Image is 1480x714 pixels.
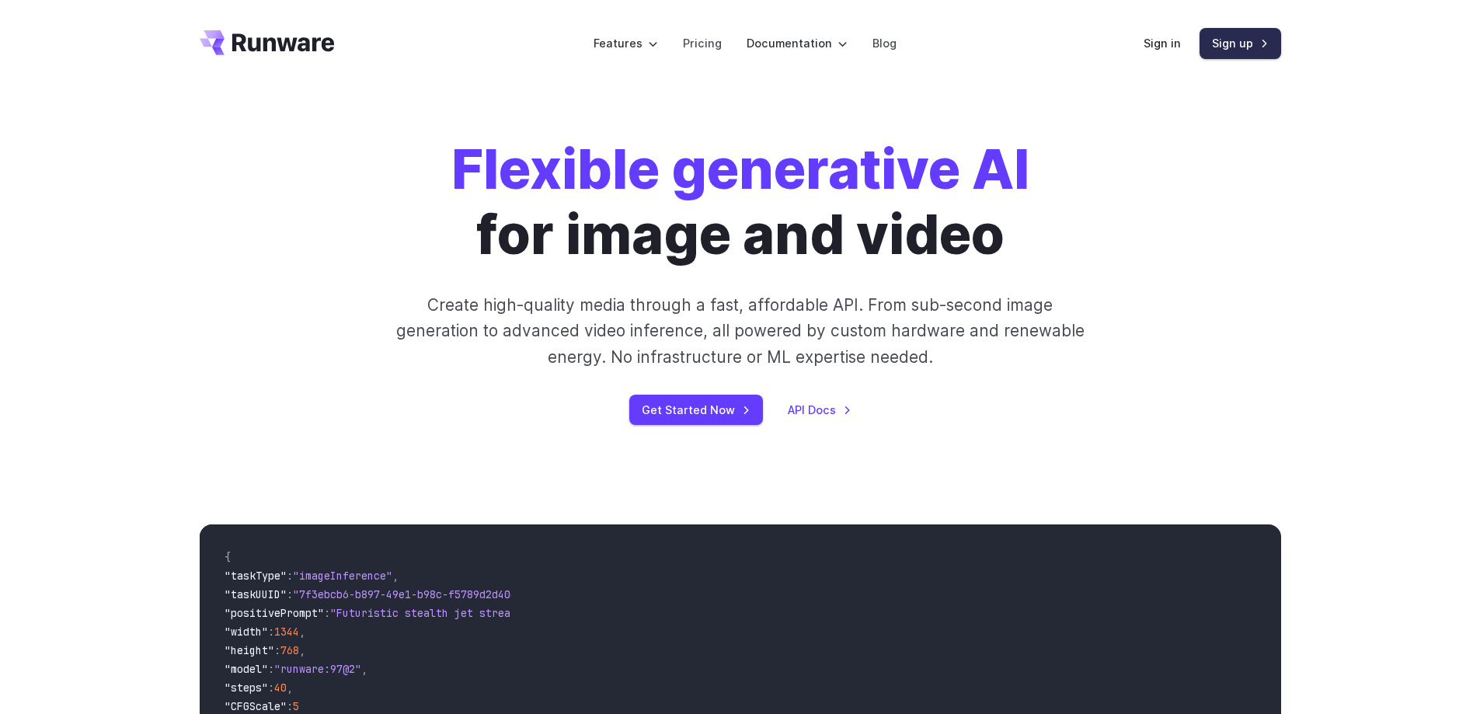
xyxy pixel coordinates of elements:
[361,662,367,676] span: ,
[872,34,897,52] a: Blog
[1200,28,1281,58] a: Sign up
[225,662,268,676] span: "model"
[1144,34,1181,52] a: Sign in
[274,662,361,676] span: "runware:97@2"
[268,681,274,695] span: :
[225,550,231,564] span: {
[287,681,293,695] span: ,
[747,34,848,52] label: Documentation
[225,699,287,713] span: "CFGScale"
[330,606,896,620] span: "Futuristic stealth jet streaking through a neon-lit cityscape with glowing purple exhaust"
[280,643,299,657] span: 768
[629,395,763,425] a: Get Started Now
[225,643,274,657] span: "height"
[225,681,268,695] span: "steps"
[293,699,299,713] span: 5
[451,137,1029,267] h1: for image and video
[225,606,324,620] span: "positivePrompt"
[225,625,268,639] span: "width"
[287,699,293,713] span: :
[287,569,293,583] span: :
[299,625,305,639] span: ,
[683,34,722,52] a: Pricing
[287,587,293,601] span: :
[594,34,658,52] label: Features
[299,643,305,657] span: ,
[324,606,330,620] span: :
[392,569,399,583] span: ,
[293,569,392,583] span: "imageInference"
[451,136,1029,202] strong: Flexible generative AI
[225,569,287,583] span: "taskType"
[268,625,274,639] span: :
[274,625,299,639] span: 1344
[268,662,274,676] span: :
[293,587,529,601] span: "7f3ebcb6-b897-49e1-b98c-f5789d2d40d7"
[274,643,280,657] span: :
[274,681,287,695] span: 40
[225,587,287,601] span: "taskUUID"
[394,292,1086,370] p: Create high-quality media through a fast, affordable API. From sub-second image generation to adv...
[788,401,851,419] a: API Docs
[200,30,335,55] a: Go to /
